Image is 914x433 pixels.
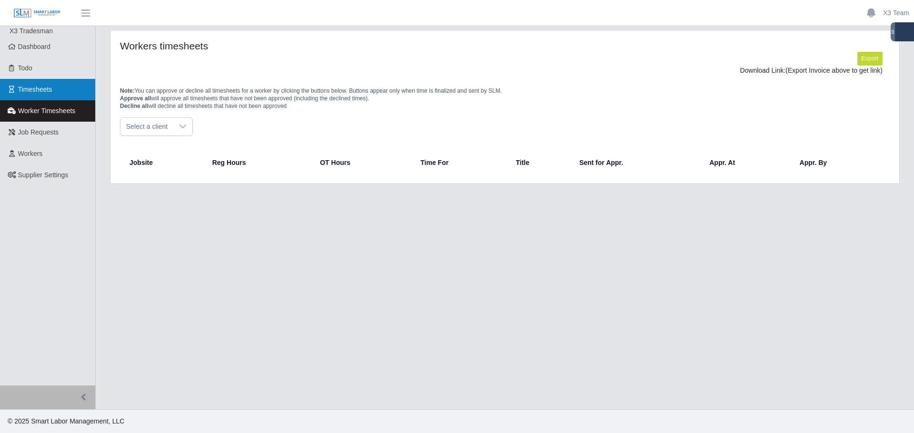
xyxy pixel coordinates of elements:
th: Time For [413,151,508,174]
th: OT Hours [312,151,413,174]
span: Todo [18,64,32,72]
th: Sent for Appr. [572,151,702,174]
p: You can approve or decline all timesheets for a worker by clicking the buttons below. Buttons app... [120,87,890,110]
span: Timesheets [18,86,52,93]
span: Select a client [120,118,173,135]
button: Export [857,52,883,65]
span: Decline all [120,103,148,109]
span: Note: [120,87,135,94]
th: Appr. By [792,151,886,174]
span: Job Requests [18,128,59,136]
a: X3 Team [883,8,909,18]
th: Title [508,151,572,174]
span: © 2025 Smart Labor Management, LLC [8,417,124,425]
span: Workers [18,150,43,157]
span: Worker Timesheets [18,107,75,115]
span: Supplier Settings [18,171,69,179]
span: Approve all [120,95,151,102]
h4: Workers timesheets [120,40,432,52]
span: X3 Tradesman [10,27,53,35]
span: Dashboard [18,43,51,50]
div: Download Link: [127,66,883,76]
th: Reg Hours [205,151,313,174]
span: (Export Invoice above to get link) [785,67,883,74]
th: Appr. At [702,151,792,174]
th: Jobsite [124,151,205,174]
img: SLM Logo [13,8,61,19]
